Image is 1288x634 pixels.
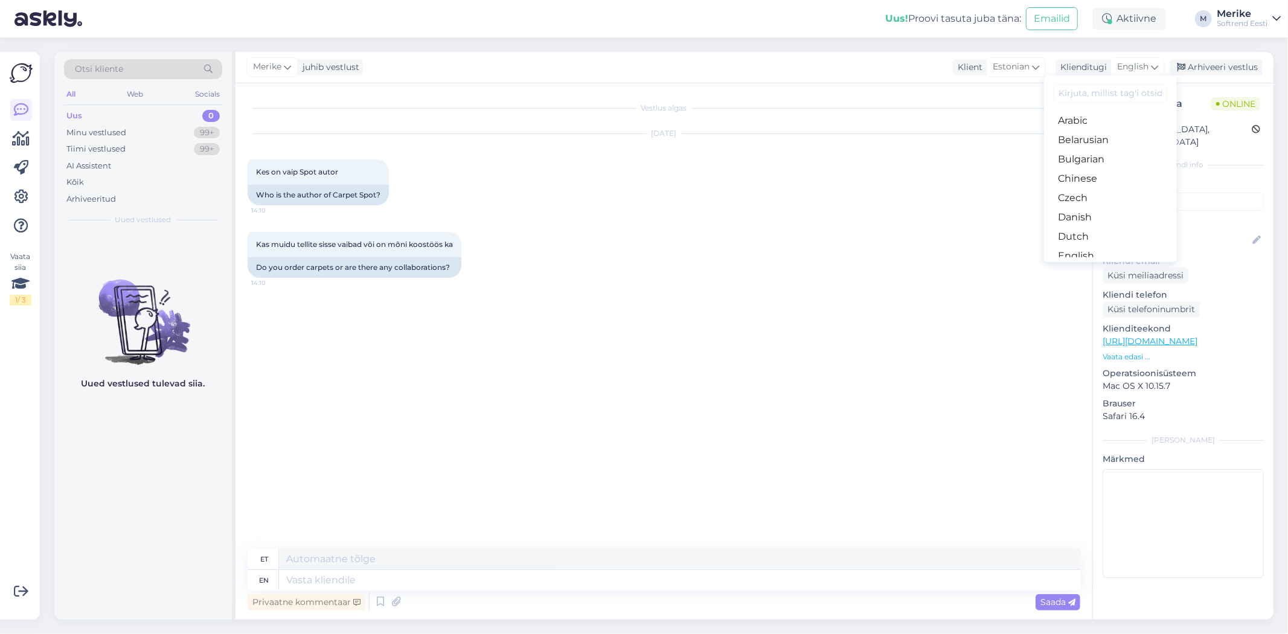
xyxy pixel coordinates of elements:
[1103,193,1264,211] input: Lisa tag
[1044,208,1177,227] a: Danish
[1103,216,1264,228] p: Kliendi nimi
[1103,255,1264,267] p: Kliendi email
[1103,234,1250,247] input: Lisa nimi
[1103,178,1264,190] p: Kliendi tag'id
[1217,9,1267,19] div: Merike
[10,62,33,85] img: Askly Logo
[1103,159,1264,170] div: Kliendi info
[1040,597,1075,607] span: Saada
[66,193,116,205] div: Arhiveeritud
[953,61,982,74] div: Klient
[1103,410,1264,423] p: Safari 16.4
[1044,188,1177,208] a: Czech
[1103,322,1264,335] p: Klienditeekond
[66,110,82,122] div: Uus
[248,185,389,205] div: Who is the author of Carpet Spot?
[1044,227,1177,246] a: Dutch
[1117,60,1149,74] span: English
[10,295,31,306] div: 1 / 3
[66,127,126,139] div: Minu vestlused
[125,86,146,102] div: Web
[251,206,296,215] span: 14:10
[1106,123,1252,149] div: [GEOGRAPHIC_DATA], [GEOGRAPHIC_DATA]
[1044,246,1177,266] a: English
[885,11,1021,26] div: Proovi tasuta juba täna:
[1103,301,1200,318] div: Küsi telefoninumbrit
[66,160,111,172] div: AI Assistent
[1044,169,1177,188] a: Chinese
[1056,61,1107,74] div: Klienditugi
[256,167,338,176] span: Kes on vaip Spot autor
[885,13,908,24] b: Uus!
[298,61,359,74] div: juhib vestlust
[1211,97,1260,110] span: Online
[256,240,453,249] span: Kas muidu tellite sisse vaibad või on mõni koostöös ka
[1103,397,1264,410] p: Brauser
[64,86,78,102] div: All
[1217,9,1281,28] a: MerikeSoftrend Eesti
[248,103,1080,114] div: Vestlus algas
[1217,19,1267,28] div: Softrend Eesti
[260,549,268,569] div: et
[1044,150,1177,169] a: Bulgarian
[1103,435,1264,446] div: [PERSON_NAME]
[1195,10,1212,27] div: M
[1103,367,1264,380] p: Operatsioonisüsteem
[66,176,84,188] div: Kõik
[1103,380,1264,392] p: Mac OS X 10.15.7
[1103,289,1264,301] p: Kliendi telefon
[1026,7,1078,30] button: Emailid
[260,570,269,591] div: en
[75,63,123,75] span: Otsi kliente
[248,257,461,278] div: Do you order carpets or are there any collaborations?
[1103,453,1264,466] p: Märkmed
[1044,111,1177,130] a: Arabic
[1103,336,1197,347] a: [URL][DOMAIN_NAME]
[248,594,365,610] div: Privaatne kommentaar
[248,128,1080,139] div: [DATE]
[1092,8,1166,30] div: Aktiivne
[54,258,232,367] img: No chats
[1044,130,1177,150] a: Belarusian
[82,377,205,390] p: Uued vestlused tulevad siia.
[66,143,126,155] div: Tiimi vestlused
[1103,267,1188,284] div: Küsi meiliaadressi
[993,60,1030,74] span: Estonian
[194,143,220,155] div: 99+
[1103,351,1264,362] p: Vaata edasi ...
[194,127,220,139] div: 99+
[202,110,220,122] div: 0
[193,86,222,102] div: Socials
[10,251,31,306] div: Vaata siia
[115,214,171,225] span: Uued vestlused
[251,278,296,287] span: 14:10
[253,60,281,74] span: Merike
[1170,59,1263,75] div: Arhiveeri vestlus
[1054,84,1167,103] input: Kirjuta, millist tag'i otsid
